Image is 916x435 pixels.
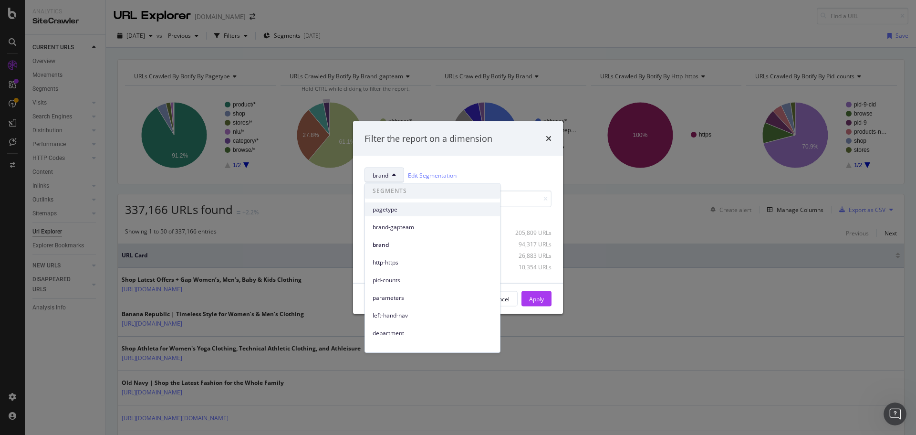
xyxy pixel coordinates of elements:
[373,347,492,355] span: feature-shop
[505,263,552,271] div: 10,354 URLs
[373,276,492,285] span: pid-counts
[373,258,492,267] span: http-https
[546,132,552,145] div: times
[364,132,492,145] div: Filter the report on a dimension
[505,240,552,248] div: 94,317 URLs
[505,228,552,236] div: 205,809 URLs
[373,205,492,214] span: pagetype
[364,168,404,183] button: brand
[353,121,563,314] div: modal
[373,311,492,320] span: left-hand-nav
[521,291,552,307] button: Apply
[491,295,510,303] div: Cancel
[365,183,500,199] span: SEGMENTS
[373,294,492,302] span: parameters
[505,251,552,259] div: 26,883 URLs
[884,403,906,425] iframe: Intercom live chat
[408,170,457,180] a: Edit Segmentation
[373,171,388,179] span: brand
[483,291,518,307] button: Cancel
[529,295,544,303] div: Apply
[373,329,492,338] span: department
[373,223,492,232] span: brand-gapteam
[373,241,492,249] span: brand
